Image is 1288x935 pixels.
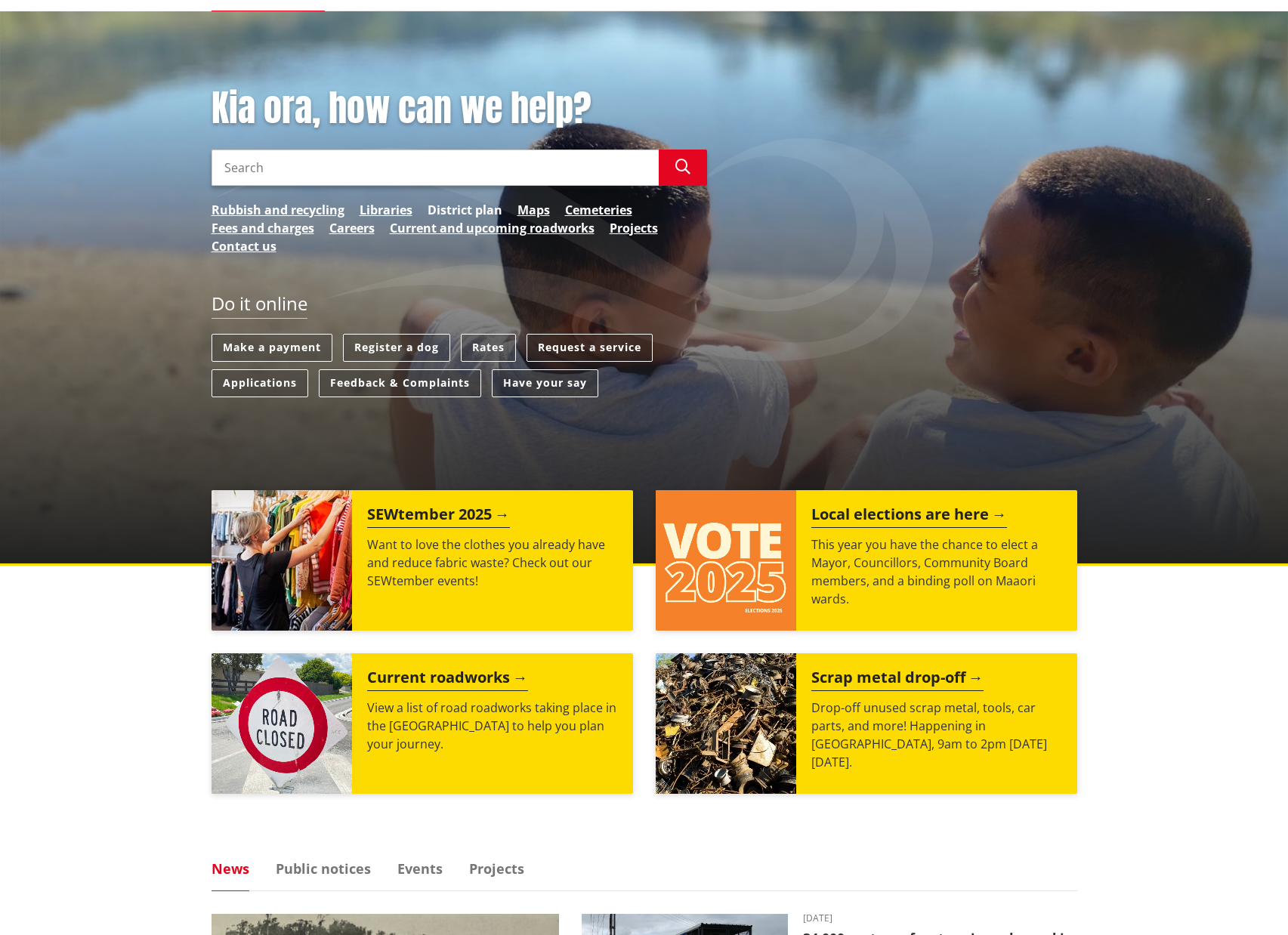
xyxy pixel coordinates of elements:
[212,293,307,319] h2: Do it online
[329,219,375,237] a: Careers
[367,699,618,753] p: View a list of road roadworks taking place in the [GEOGRAPHIC_DATA] to help you plan your journey.
[803,914,1077,923] time: [DATE]
[212,334,332,362] a: Make a payment
[212,150,659,186] input: Search input
[811,505,1007,528] h2: Local elections are here
[212,490,633,631] a: SEWtember 2025 Want to love the clothes you already have and reduce fabric waste? Check out our S...
[811,535,1062,608] p: This year you have the chance to elect a Mayor, Councillors, Community Board members, and a bindi...
[811,699,1062,771] p: Drop-off unused scrap metal, tools, car parts, and more! Happening in [GEOGRAPHIC_DATA], 9am to 2...
[276,862,371,875] a: Public notices
[469,862,524,875] a: Projects
[212,219,314,237] a: Fees and charges
[656,653,796,794] img: Scrap metal collection
[360,201,412,219] a: Libraries
[428,201,502,219] a: District plan
[610,219,658,237] a: Projects
[367,535,618,590] p: Want to love the clothes you already have and reduce fabric waste? Check out our SEWtember events!
[565,201,632,219] a: Cemeteries
[212,369,308,397] a: Applications
[1219,872,1273,926] iframe: Messenger Launcher
[811,668,984,691] h2: Scrap metal drop-off
[527,334,653,362] a: Request a service
[367,668,528,691] h2: Current roadworks
[461,334,516,362] a: Rates
[367,505,510,528] h2: SEWtember 2025
[397,862,443,875] a: Events
[212,87,707,131] h1: Kia ora, how can we help?
[517,201,550,219] a: Maps
[212,237,276,255] a: Contact us
[319,369,481,397] a: Feedback & Complaints
[656,490,796,631] img: Vote 2025
[390,219,595,237] a: Current and upcoming roadworks
[656,653,1077,794] a: A massive pile of rusted scrap metal, including wheels and various industrial parts, under a clea...
[212,201,344,219] a: Rubbish and recycling
[212,490,352,631] img: SEWtember
[212,653,352,794] img: Road closed sign
[212,653,633,794] a: Current roadworks View a list of road roadworks taking place in the [GEOGRAPHIC_DATA] to help you...
[492,369,598,397] a: Have your say
[656,490,1077,631] a: Local elections are here This year you have the chance to elect a Mayor, Councillors, Community B...
[212,862,249,875] a: News
[343,334,450,362] a: Register a dog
